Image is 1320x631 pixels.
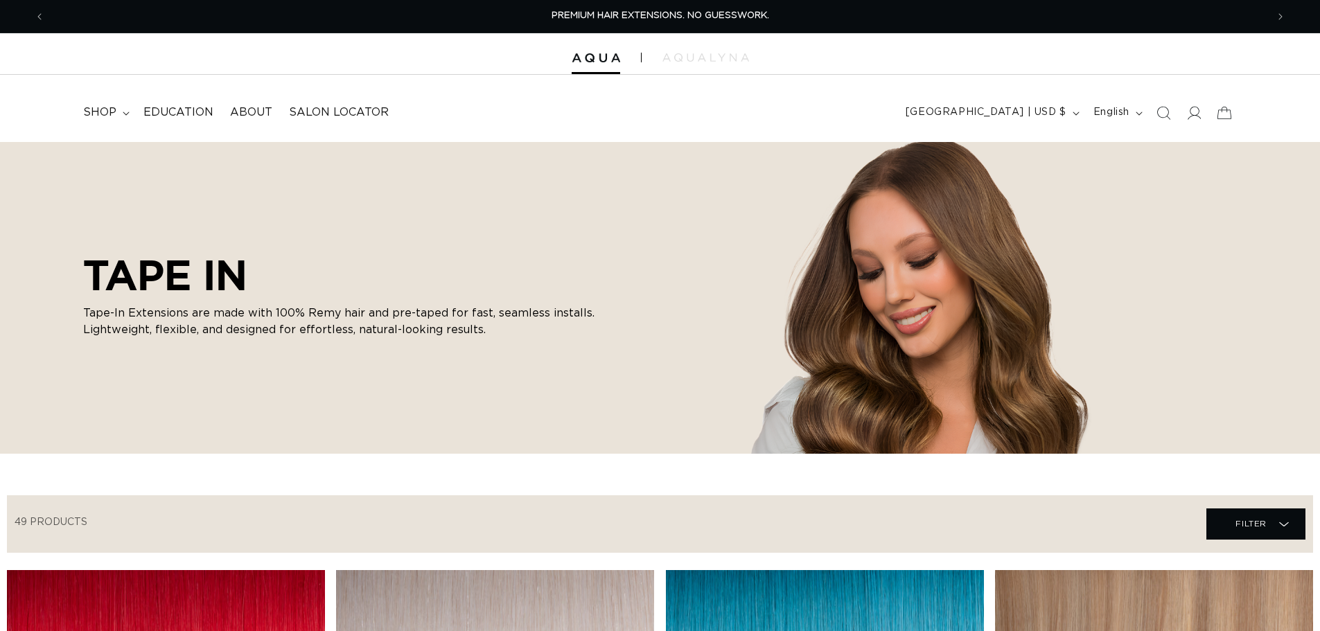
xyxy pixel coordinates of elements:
span: English [1093,105,1129,120]
span: Salon Locator [289,105,389,120]
img: Aqua Hair Extensions [572,53,620,63]
h2: TAPE IN [83,251,610,299]
span: [GEOGRAPHIC_DATA] | USD $ [906,105,1066,120]
span: shop [83,105,116,120]
summary: shop [75,97,135,128]
a: Salon Locator [281,97,397,128]
span: 49 products [15,517,87,527]
a: Education [135,97,222,128]
img: aqualyna.com [662,53,749,62]
span: PREMIUM HAIR EXTENSIONS. NO GUESSWORK. [552,11,769,20]
button: [GEOGRAPHIC_DATA] | USD $ [897,100,1085,126]
span: Filter [1235,510,1267,537]
summary: Filter [1206,508,1305,540]
a: About [222,97,281,128]
button: Previous announcement [24,3,55,30]
p: Tape-In Extensions are made with 100% Remy hair and pre-taped for fast, seamless installs. Lightw... [83,305,610,338]
button: Next announcement [1265,3,1296,30]
span: Education [143,105,213,120]
summary: Search [1148,98,1179,128]
button: English [1085,100,1148,126]
span: About [230,105,272,120]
